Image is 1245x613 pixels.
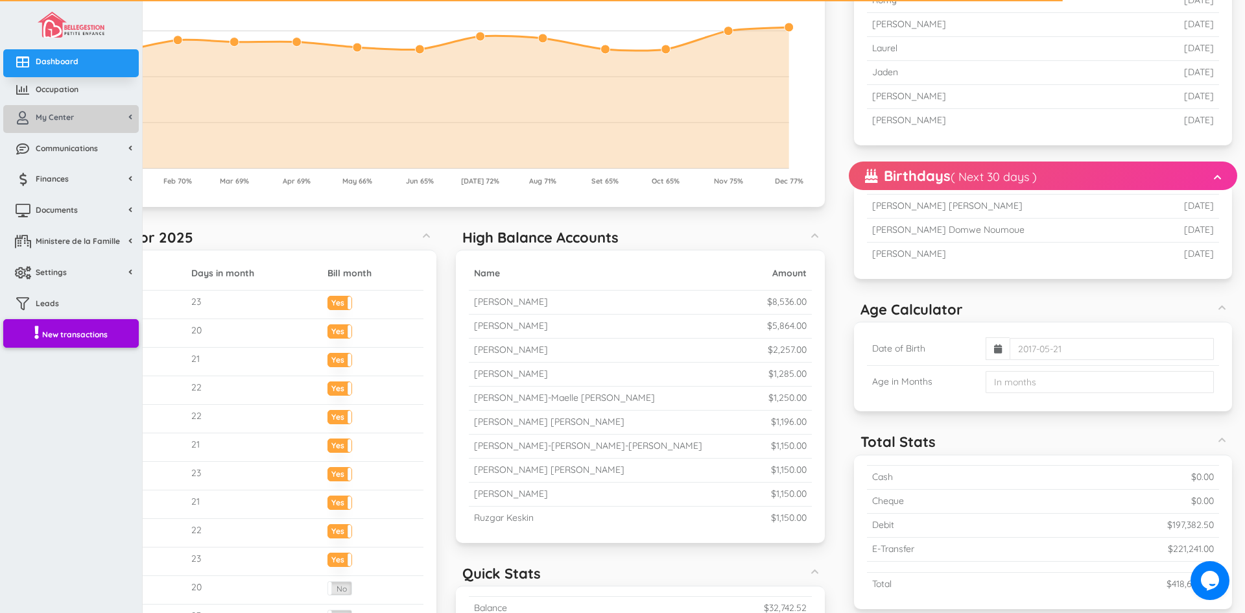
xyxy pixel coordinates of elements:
[867,513,1035,537] td: Debit
[771,512,807,523] small: $1,150.00
[867,465,1035,489] td: Cash
[867,85,1106,109] td: [PERSON_NAME]
[474,512,534,523] small: Ruzgar Keskin
[186,576,322,605] td: 20
[220,176,249,186] tspan: Mar 69%
[1106,109,1219,132] td: [DATE]
[342,176,372,186] tspan: May 66%
[860,302,963,317] h5: Age Calculator
[3,105,139,133] a: My Center
[3,260,139,288] a: Settings
[36,267,67,278] span: Settings
[771,464,807,475] small: $1,150.00
[474,440,702,451] small: [PERSON_NAME]-[PERSON_NAME]-[PERSON_NAME]
[36,235,120,246] span: Ministere de la Famille
[1106,37,1219,61] td: [DATE]
[474,392,655,403] small: [PERSON_NAME]-Maelle [PERSON_NAME]
[474,344,548,355] small: [PERSON_NAME]
[768,344,807,355] small: $2,257.00
[951,169,1037,184] small: ( Next 30 days )
[1010,338,1214,360] input: 2017-05-21
[652,176,680,186] tspan: Oct 65%
[1191,561,1232,600] iframe: chat widget
[1106,13,1219,37] td: [DATE]
[3,198,139,226] a: Documents
[186,433,322,462] td: 21
[867,13,1106,37] td: [PERSON_NAME]
[767,320,807,331] small: $5,864.00
[36,204,78,215] span: Documents
[328,496,351,506] label: Yes
[406,176,434,186] tspan: Jun 65%
[867,109,1106,132] td: [PERSON_NAME]
[328,325,351,335] label: Yes
[771,440,807,451] small: $1,150.00
[283,176,311,186] tspan: Apr 69%
[1035,513,1219,537] td: $197,382.50
[1149,219,1219,243] td: [DATE]
[36,112,74,123] span: My Center
[867,37,1106,61] td: Laurel
[3,291,139,319] a: Leads
[186,519,322,547] td: 22
[1106,61,1219,85] td: [DATE]
[186,547,322,576] td: 23
[3,49,139,77] a: Dashboard
[474,416,624,427] small: [PERSON_NAME] [PERSON_NAME]
[775,176,803,186] tspan: Dec 77%
[529,176,556,186] tspan: Aug 71%
[186,462,322,490] td: 23
[474,464,624,475] small: [PERSON_NAME] [PERSON_NAME]
[36,56,78,67] span: Dashboard
[865,168,1037,184] h5: Birthdays
[3,319,139,348] a: New transactions
[1035,489,1219,513] td: $0.00
[328,525,351,535] label: Yes
[36,84,78,95] span: Occupation
[3,229,139,257] a: Ministere de la Famille
[3,167,139,195] a: Finances
[867,195,1150,219] td: [PERSON_NAME] [PERSON_NAME]
[327,269,418,278] h5: Bill month
[328,411,351,420] label: Yes
[42,329,108,340] span: New transactions
[328,382,351,392] label: Yes
[867,366,980,399] td: Age in Months
[757,269,806,278] h5: Amount
[767,296,807,307] small: $8,536.00
[186,319,322,348] td: 20
[36,143,98,154] span: Communications
[591,176,619,186] tspan: Set 65%
[163,176,192,186] tspan: Feb 70%
[328,553,351,563] label: Yes
[768,368,807,379] small: $1,285.00
[38,12,104,38] img: image
[462,230,619,245] h5: High Balance Accounts
[867,61,1106,85] td: Jaden
[860,434,936,450] h5: Total Stats
[191,269,317,278] h5: Days in month
[771,488,807,499] small: $1,150.00
[771,416,807,427] small: $1,196.00
[474,296,548,307] small: [PERSON_NAME]
[186,291,322,319] td: 23
[186,348,322,376] td: 21
[328,296,351,306] label: Yes
[714,176,743,186] tspan: Nov 75%
[3,77,139,105] a: Occupation
[867,489,1035,513] td: Cheque
[867,243,1150,266] td: [PERSON_NAME]
[474,320,548,331] small: [PERSON_NAME]
[328,582,351,595] label: No
[36,298,59,309] span: Leads
[474,368,548,379] small: [PERSON_NAME]
[1035,465,1219,489] td: $0.00
[474,269,747,278] h5: Name
[186,376,322,405] td: 22
[186,405,322,433] td: 22
[328,439,351,449] label: Yes
[986,371,1214,393] input: In months
[867,219,1150,243] td: [PERSON_NAME] Domwe Noumoue
[1035,572,1219,595] td: $418,623.50
[328,354,351,363] label: Yes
